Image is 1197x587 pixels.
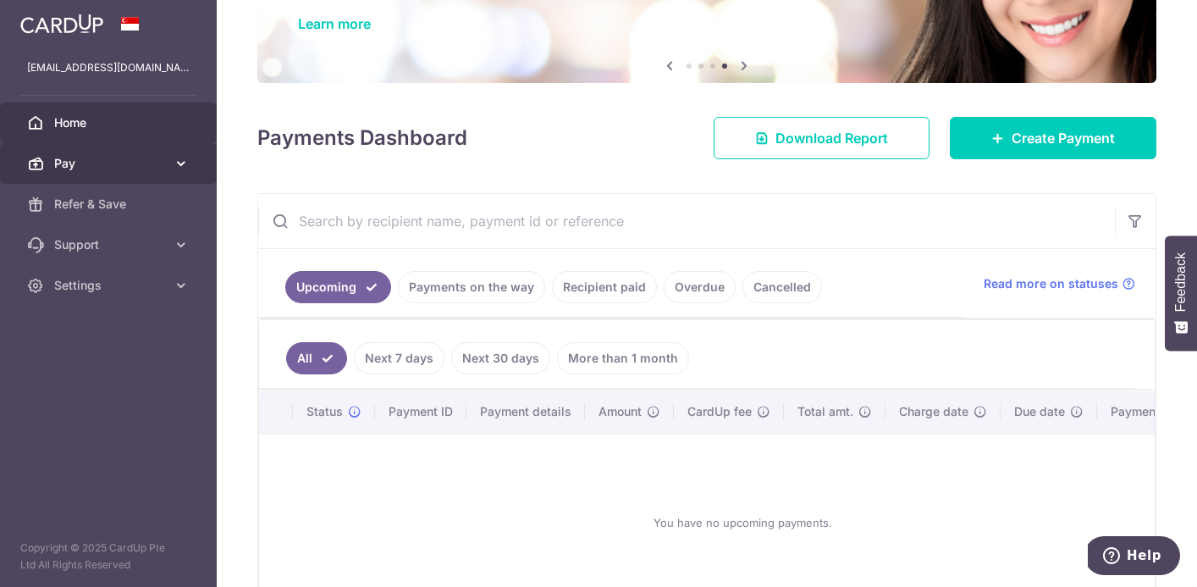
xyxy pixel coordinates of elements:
[354,342,444,374] a: Next 7 days
[258,194,1115,248] input: Search by recipient name, payment id or reference
[664,271,736,303] a: Overdue
[257,123,467,153] h4: Payments Dashboard
[54,277,166,294] span: Settings
[54,114,166,131] span: Home
[1012,128,1115,148] span: Create Payment
[298,15,371,32] a: Learn more
[285,271,391,303] a: Upcoming
[598,403,642,420] span: Amount
[466,390,585,434] th: Payment details
[714,117,929,159] a: Download Report
[1088,536,1180,579] iframe: Opens a widget where you can find more information
[27,59,190,76] p: [EMAIL_ADDRESS][DOMAIN_NAME]
[54,196,166,213] span: Refer & Save
[286,342,347,374] a: All
[306,403,343,420] span: Status
[54,155,166,172] span: Pay
[797,403,853,420] span: Total amt.
[552,271,657,303] a: Recipient paid
[1173,252,1189,312] span: Feedback
[54,236,166,253] span: Support
[687,403,752,420] span: CardUp fee
[20,14,103,34] img: CardUp
[984,275,1135,292] a: Read more on statuses
[984,275,1118,292] span: Read more on statuses
[375,390,466,434] th: Payment ID
[1165,235,1197,351] button: Feedback - Show survey
[398,271,545,303] a: Payments on the way
[451,342,550,374] a: Next 30 days
[742,271,822,303] a: Cancelled
[899,403,968,420] span: Charge date
[950,117,1156,159] a: Create Payment
[557,342,689,374] a: More than 1 month
[775,128,888,148] span: Download Report
[1014,403,1065,420] span: Due date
